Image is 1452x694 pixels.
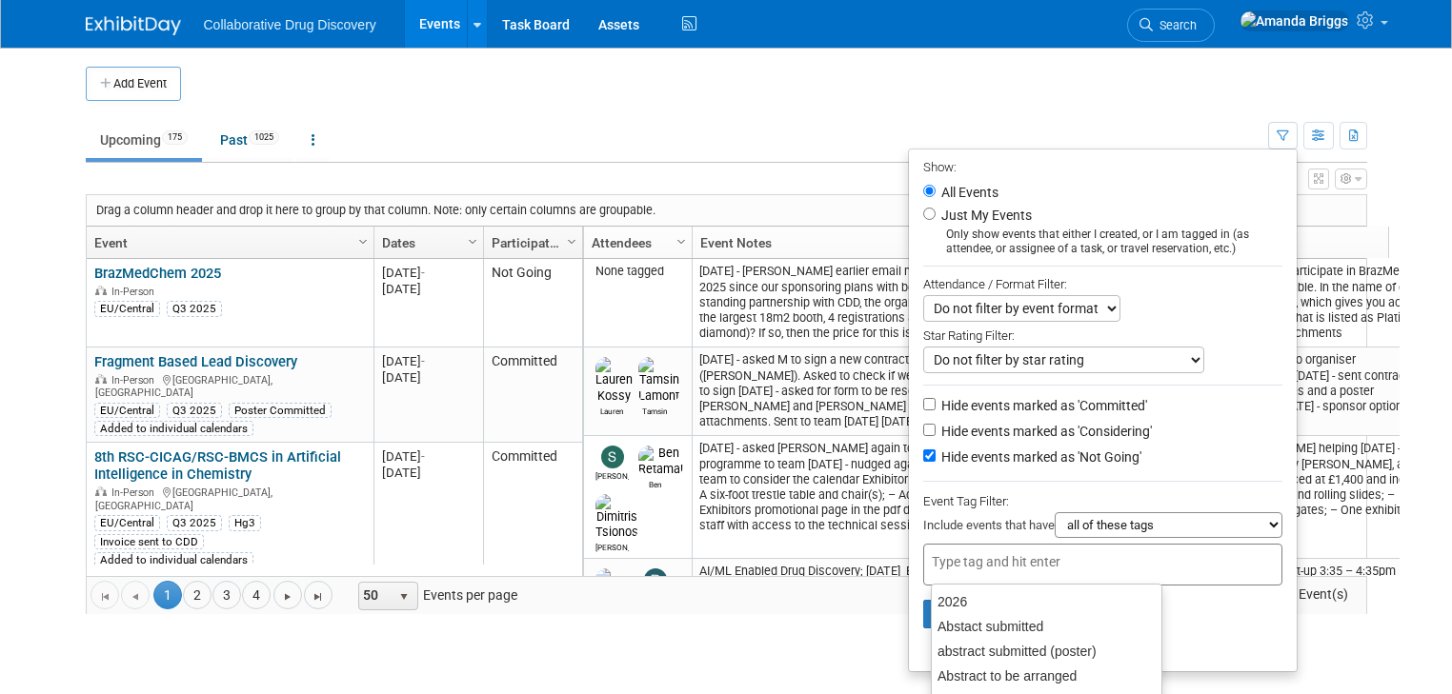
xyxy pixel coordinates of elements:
[465,234,480,249] span: Column Settings
[1153,18,1197,32] span: Search
[938,206,1032,225] label: Just My Events
[382,353,474,369] div: [DATE]
[938,186,998,199] label: All Events
[923,322,1282,347] div: Star Rating Filter:
[382,369,474,386] div: [DATE]
[421,266,425,280] span: -
[183,581,212,609] a: 2
[86,67,181,101] button: Add Event
[167,515,222,530] div: Q3 2025
[97,589,112,605] span: Go to the first page
[592,227,679,259] a: Attendees
[94,353,297,370] a: Fragment Based Lead Discovery
[595,468,629,481] div: Susana Tomasio
[492,227,570,259] a: Participation
[94,371,365,400] div: [GEOGRAPHIC_DATA], [GEOGRAPHIC_DATA]
[932,552,1084,571] input: Type tag and hit enter
[167,403,222,418] div: Q3 2025
[167,301,222,316] div: Q3 2025
[382,448,474,465] div: [DATE]
[94,484,365,512] div: [GEOGRAPHIC_DATA], [GEOGRAPHIC_DATA]
[162,130,188,145] span: 175
[595,568,633,614] img: James White
[421,449,425,464] span: -
[229,403,332,418] div: Poster Committed
[638,477,672,489] div: Ben Retamal
[938,422,1152,441] label: Hide events marked as 'Considering'
[121,581,150,609] a: Go to the previous page
[396,589,412,605] span: select
[932,639,1161,664] div: abstract submitted (poster)
[601,446,624,468] img: Susana Tomasio
[561,227,582,255] a: Column Settings
[353,227,373,255] a: Column Settings
[483,347,582,443] td: Committed
[359,583,392,609] span: 50
[86,16,181,35] img: ExhibitDay
[94,403,160,418] div: EU/Central
[923,273,1282,295] div: Attendance / Format Filter:
[382,281,474,297] div: [DATE]
[932,589,1161,614] div: 2026
[153,581,182,609] span: 1
[638,357,679,403] img: Tamsin Lamont
[923,512,1282,544] div: Include events that have
[638,404,672,416] div: Tamsin Lamont
[204,17,376,32] span: Collaborative Drug Discovery
[87,195,1366,226] div: Drag a column header and drop it here to group by that column. Note: only certain columns are gro...
[94,552,253,567] div: Added to individual calendars
[483,259,582,347] td: Not Going
[923,600,984,628] button: Apply
[382,465,474,481] div: [DATE]
[355,234,371,249] span: Column Settings
[923,228,1282,256] div: Only show events that either I created, or I am tagged in (as attendee, or assignee of a task, or...
[382,227,471,259] a: Dates
[95,486,107,496] img: In-Person Event
[638,446,683,476] img: Ben Retamal
[462,227,483,255] a: Column Settings
[311,589,326,605] span: Go to the last page
[128,589,143,605] span: Go to the previous page
[932,614,1161,639] div: Abstact submitted
[938,396,1147,415] label: Hide events marked as 'Committed'
[304,581,333,609] a: Go to the last page
[111,286,160,298] span: In-Person
[111,486,160,499] span: In-Person
[923,490,1282,512] div: Event Tag Filter:
[91,581,119,609] a: Go to the first page
[421,354,425,368] span: -
[1240,10,1349,31] img: Amanda Briggs
[94,265,221,282] a: BrazMedChem 2025
[94,227,361,259] a: Event
[674,234,689,249] span: Column Settings
[280,589,295,605] span: Go to the next page
[86,122,202,158] a: Upcoming175
[591,264,684,279] div: None tagged
[94,515,160,530] div: EU/Central
[111,374,160,387] span: In-Person
[95,374,107,384] img: In-Person Event
[644,568,667,591] img: Ryan Censullo
[932,664,1161,688] div: Abstract to be arranged
[1127,9,1215,42] a: Search
[206,122,293,158] a: Past1025
[483,443,582,574] td: Committed
[94,534,204,549] div: Invoice sent to CDD
[94,448,341,484] a: 8th RSC-CICAG/RSC-BMCS in Artificial Intelligence in Chemistry
[671,227,692,255] a: Column Settings
[249,130,279,145] span: 1025
[273,581,302,609] a: Go to the next page
[700,227,1445,259] a: Event Notes
[595,494,638,540] img: Dimitris Tsionos
[595,357,633,403] img: Lauren Kossy
[94,301,160,316] div: EU/Central
[95,286,107,295] img: In-Person Event
[94,421,253,436] div: Added to individual calendars
[212,581,241,609] a: 3
[938,447,1141,466] label: Hide events marked as 'Not Going'
[242,581,271,609] a: 4
[564,234,579,249] span: Column Settings
[595,404,629,416] div: Lauren Kossy
[229,515,261,530] div: Hg3
[382,265,474,281] div: [DATE]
